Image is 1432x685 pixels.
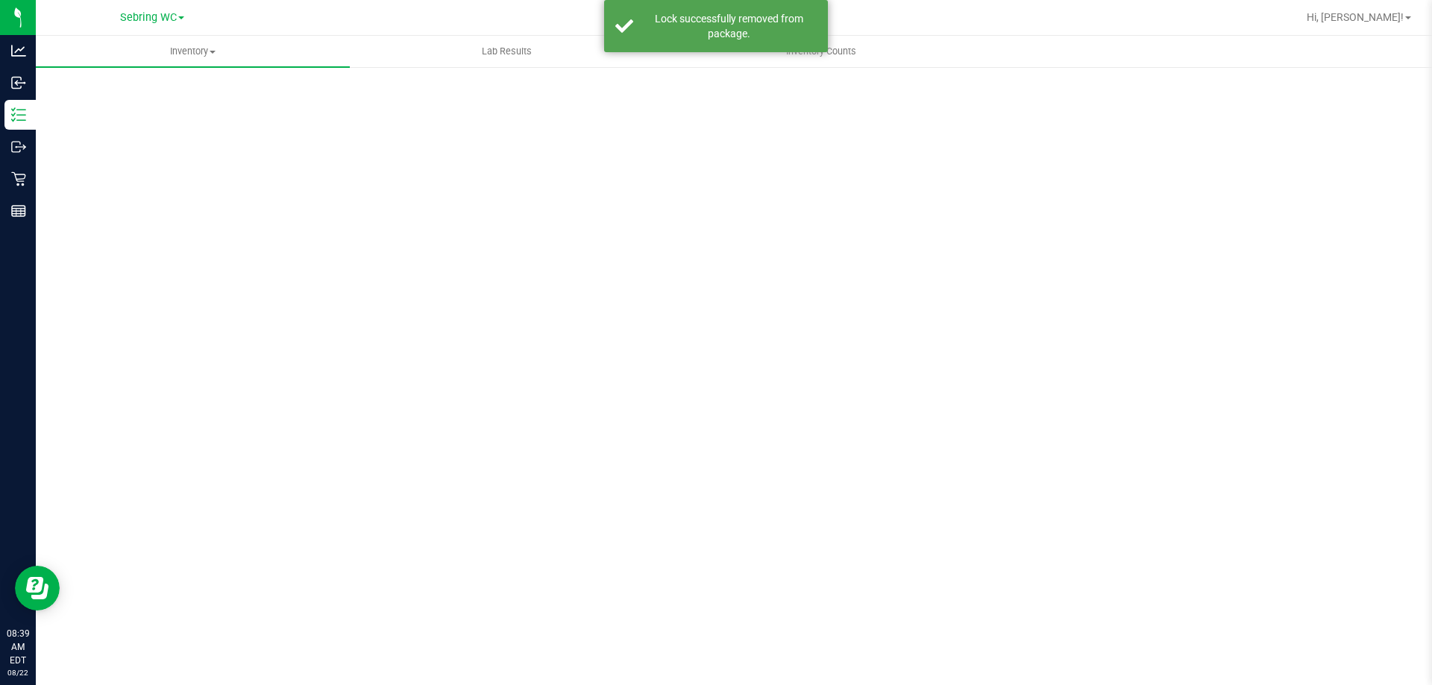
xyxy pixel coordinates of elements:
[11,107,26,122] inline-svg: Inventory
[11,171,26,186] inline-svg: Retail
[7,627,29,667] p: 08:39 AM EDT
[641,11,817,41] div: Lock successfully removed from package.
[7,667,29,678] p: 08/22
[36,45,350,58] span: Inventory
[11,43,26,58] inline-svg: Analytics
[1307,11,1404,23] span: Hi, [PERSON_NAME]!
[36,36,350,67] a: Inventory
[462,45,552,58] span: Lab Results
[350,36,664,67] a: Lab Results
[11,75,26,90] inline-svg: Inbound
[11,139,26,154] inline-svg: Outbound
[15,566,60,610] iframe: Resource center
[120,11,177,24] span: Sebring WC
[11,203,26,218] inline-svg: Reports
